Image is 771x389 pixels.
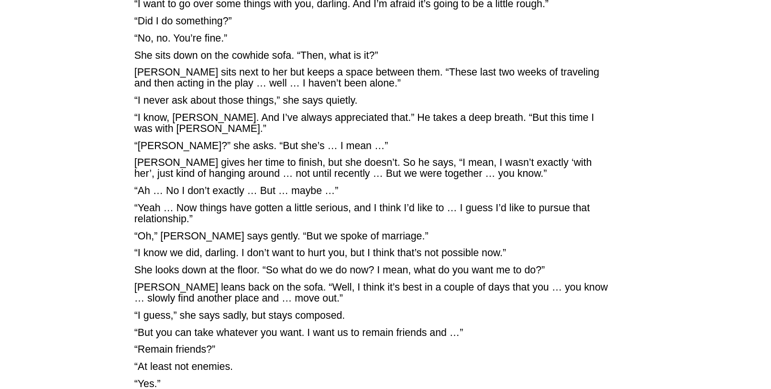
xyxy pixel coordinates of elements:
[134,185,339,196] span: “Ah … No I don’t exactly … But … maybe …”
[134,310,345,321] span: “I guess,” she says sadly, but stays composed.
[134,15,232,27] span: “Did I do something?”
[134,327,463,338] span: “But you can take whatever you want. I want us to remain friends and …”
[134,157,592,179] span: [PERSON_NAME] gives her time to finish, but she doesn’t. So he says, “I mean, I wasn’t exactly ‘w...
[134,50,378,61] span: She sits down on the cowhide sofa. “Then, what is it?”
[134,112,594,134] span: “I know, [PERSON_NAME]. And I’ve always appreciated that.” He takes a deep breath. “But this time...
[134,247,506,259] span: “I know we did, darling. I don’t want to hurt you, but I think that’s not possible now.”
[134,32,227,44] span: “No, no. You’re fine.”
[134,230,429,242] span: “Oh,” [PERSON_NAME] says gently. “But we spoke of marriage.”
[134,344,216,355] span: “Remain friends?”
[134,140,388,151] span: “[PERSON_NAME]?” she asks. “But she’s … I mean …”
[134,264,545,276] span: She looks down at the floor. “So what do we do now? I mean, what do you want me to do?”
[134,95,358,106] span: “I never ask about those things,” she says quietly.
[134,66,599,89] span: [PERSON_NAME] sits next to her but keeps a space between them. “These last two weeks of traveling...
[134,202,590,225] span: “Yeah … Now things have gotten a little serious, and I think I’d like to … I guess I’d like to pu...
[134,361,233,372] span: “At least not enemies.
[134,281,608,304] span: [PERSON_NAME] leans back on the sofa. “Well, I think it’s best in a couple of days that you … you...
